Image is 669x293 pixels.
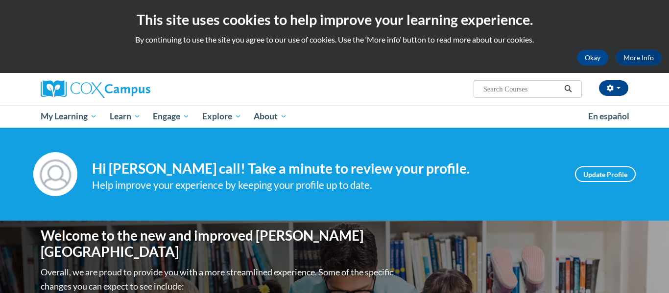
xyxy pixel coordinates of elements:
[577,50,608,66] button: Okay
[561,83,575,95] button: Search
[582,106,636,127] a: En español
[41,80,227,98] a: Cox Campus
[41,111,97,122] span: My Learning
[202,111,241,122] span: Explore
[146,105,196,128] a: Engage
[588,111,629,121] span: En español
[92,160,560,177] h4: Hi [PERSON_NAME] call! Take a minute to review your profile.
[248,105,294,128] a: About
[153,111,190,122] span: Engage
[92,177,560,193] div: Help improve your experience by keeping your profile up to date.
[196,105,248,128] a: Explore
[575,166,636,182] a: Update Profile
[7,34,662,45] p: By continuing to use the site you agree to our use of cookies. Use the ‘More info’ button to read...
[254,111,287,122] span: About
[110,111,141,122] span: Learn
[599,80,628,96] button: Account Settings
[482,83,561,95] input: Search Courses
[26,105,643,128] div: Main menu
[33,152,77,196] img: Profile Image
[616,50,662,66] a: More Info
[103,105,147,128] a: Learn
[41,227,396,260] h1: Welcome to the new and improved [PERSON_NAME][GEOGRAPHIC_DATA]
[34,105,103,128] a: My Learning
[41,80,150,98] img: Cox Campus
[7,10,662,29] h2: This site uses cookies to help improve your learning experience.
